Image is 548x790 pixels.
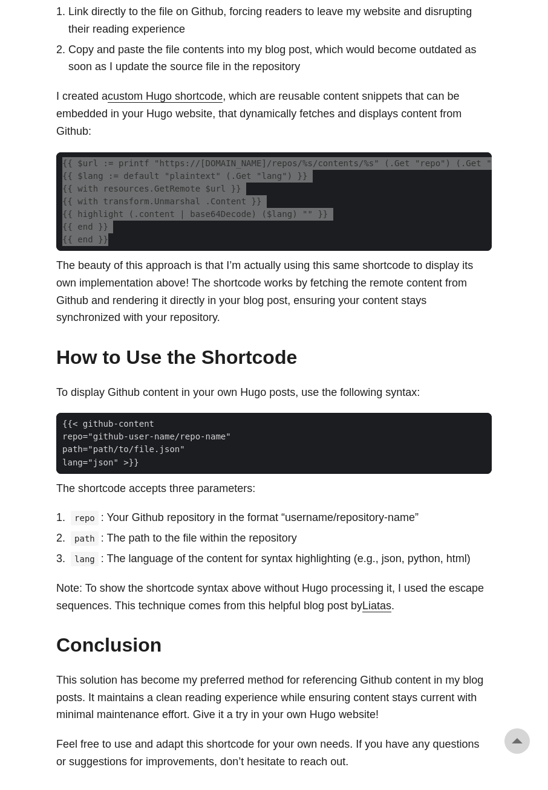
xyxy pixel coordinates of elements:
[56,443,191,456] span: path="path/to/file.json"
[56,418,160,430] span: {{< github-content
[68,509,492,526] li: : Your Github repository in the format “username/repository-name”
[362,600,391,612] a: Liatas
[71,511,99,525] code: repo
[68,3,492,38] li: Link directly to the file on Github, forcing readers to leave my website and disrupting their rea...
[68,41,492,76] li: Copy and paste the file contents into my blog post, which would become outdated as soon as I upda...
[68,550,492,568] li: : The language of the content for syntax highlighting (e.g., json, python, html)
[56,456,145,469] span: lang="json" >}}
[108,90,223,102] a: custom Hugo shortcode
[56,88,492,140] p: I created a , which are reusable content snippets that can be embedded in your Hugo website, that...
[56,183,247,195] span: {{ with resources.GetRemote $url }}
[71,531,99,546] code: path
[56,257,492,326] p: The beauty of this approach is that I’m actually using this same shortcode to display its own imp...
[56,157,544,170] span: {{ $url := printf "https://[DOMAIN_NAME]/repos/%s/contents/%s" (.Get "repo") (.Get "path") }}
[56,346,492,369] h2: How to Use the Shortcode
[56,195,267,208] span: {{ with transform.Unmarshal .Content }}
[56,672,492,724] p: This solution has become my preferred method for referencing Github content in my blog posts. It ...
[56,736,492,771] p: Feel free to use and adapt this shortcode for your own needs. If you have any questions or sugges...
[56,384,492,401] p: To display Github content in your own Hugo posts, use the following syntax:
[56,221,114,233] span: {{ end }}
[56,633,492,656] h2: Conclusion
[71,552,99,566] code: lang
[56,430,237,443] span: repo="github-user-name/repo-name"
[56,580,492,615] p: Note: To show the shortcode syntax above without Hugo processing it, I used the escape sequences....
[68,529,492,547] li: : The path to the file within the repository
[504,728,530,754] a: go to top
[56,480,492,497] p: The shortcode accepts three parameters:
[56,233,114,246] span: {{ end }}
[56,208,334,221] span: {{ highlight (.content | base64Decode) ($lang) "" }}
[56,170,313,183] span: {{ $lang := default "plaintext" (.Get "lang") }}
